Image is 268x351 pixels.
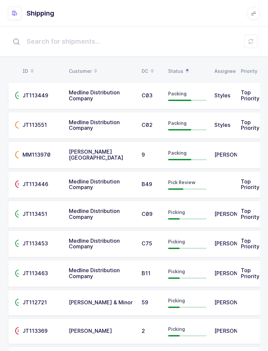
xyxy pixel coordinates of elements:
[214,66,233,77] div: Assignee
[15,299,23,306] span: 
[15,270,23,276] span: 
[168,91,187,96] span: Packing
[142,151,145,158] span: 9
[142,270,151,276] span: B11
[22,270,48,276] span: JT113463
[168,179,196,185] span: Pick Review
[214,270,258,276] span: [PERSON_NAME]
[69,299,133,306] span: [PERSON_NAME] & Minor
[15,122,23,128] span: 
[22,181,48,187] span: JT113446
[22,151,51,158] span: MM113970
[142,181,152,187] span: B49
[168,269,185,274] span: Picking
[214,92,230,99] span: Styles
[22,327,48,334] span: JT113369
[168,326,185,332] span: Picking
[142,327,145,334] span: 2
[214,122,230,128] span: Styles
[69,66,134,77] div: Customer
[241,178,259,191] span: Top Priority
[142,299,148,306] span: 59
[22,122,47,128] span: JT113551
[241,267,259,279] span: Top Priority
[168,209,185,215] span: Picking
[168,298,185,303] span: Picking
[69,89,120,102] span: Medline Distribution Company
[168,66,206,77] div: Status
[168,120,187,126] span: Packing
[241,119,259,131] span: Top Priority
[241,89,259,102] span: Top Priority
[22,92,48,99] span: JT113449
[241,208,259,220] span: Top Priority
[214,151,258,158] span: [PERSON_NAME]
[22,211,47,217] span: JT113451
[142,66,160,77] div: DC
[22,240,48,247] span: JT113453
[69,148,123,161] span: [PERSON_NAME] [GEOGRAPHIC_DATA]
[214,211,258,217] span: [PERSON_NAME]
[69,119,120,131] span: Medline Distribution Company
[15,181,23,187] span: 
[69,237,120,250] span: Medline Distribution Company
[142,122,153,128] span: C02
[15,211,23,217] span: 
[22,66,61,77] div: ID
[168,150,187,156] span: Packing
[214,240,258,247] span: [PERSON_NAME]
[241,237,259,250] span: Top Priority
[26,8,54,19] h1: Shipping
[168,239,185,244] span: Picking
[142,92,153,99] span: C03
[15,327,23,334] span: 
[69,178,120,191] span: Medline Distribution Company
[142,240,152,247] span: C75
[15,92,23,99] span: 
[69,208,120,220] span: Medline Distribution Company
[214,299,258,306] span: [PERSON_NAME]
[8,31,260,52] input: Search for shipments...
[142,211,153,217] span: C09
[69,267,120,279] span: Medline Distribution Company
[69,327,112,334] span: [PERSON_NAME]
[15,151,23,158] span: 
[22,299,47,306] span: JT112721
[15,240,23,247] span: 
[214,327,258,334] span: [PERSON_NAME]
[241,66,257,77] div: Priority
